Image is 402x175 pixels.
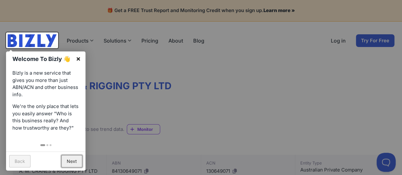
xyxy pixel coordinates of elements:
[71,51,85,66] a: ×
[61,155,82,167] a: Next
[9,155,31,167] a: Back
[12,103,79,131] p: We're the only place that lets you easily answer "Who is this business really? And how trustworth...
[12,70,79,98] p: Bizly is a new service that gives you more than just ABN/ACN and other business info.
[12,55,72,63] h1: Welcome To Bizly 👋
